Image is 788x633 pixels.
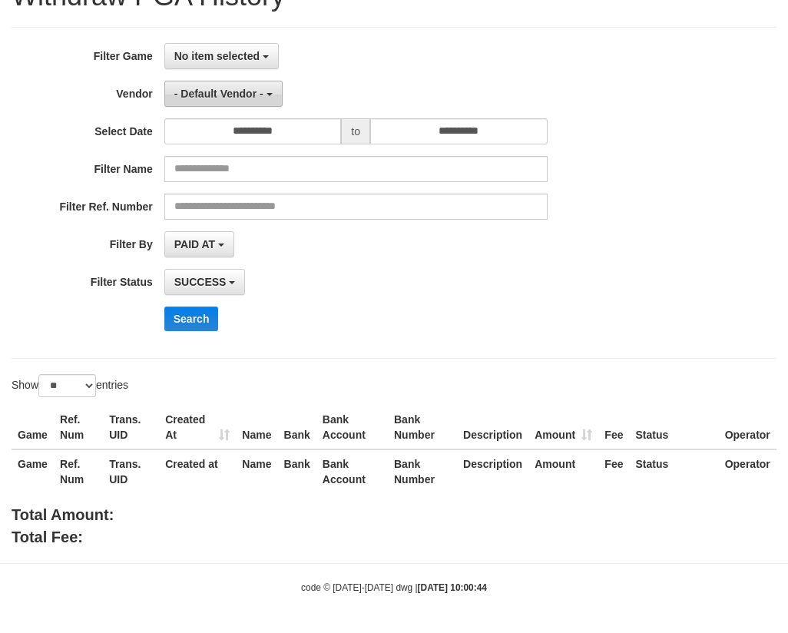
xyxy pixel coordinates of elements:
th: Trans. UID [103,406,159,449]
th: Game [12,406,54,449]
select: Showentries [38,374,96,397]
th: Ref. Num [54,449,103,493]
b: Total Fee: [12,529,83,545]
button: - Default Vendor - [164,81,283,107]
button: PAID AT [164,231,234,257]
th: Bank Account [316,406,388,449]
th: Bank [278,449,316,493]
th: Status [630,406,719,449]
th: Fee [598,449,629,493]
th: Amount [528,406,598,449]
b: Total Amount: [12,506,114,523]
th: Bank Number [388,406,457,449]
th: Operator [719,406,776,449]
th: Fee [598,406,629,449]
th: Description [457,406,528,449]
span: PAID AT [174,238,215,250]
th: Name [236,406,277,449]
button: SUCCESS [164,269,246,295]
th: Bank Number [388,449,457,493]
th: Amount [528,449,598,493]
span: SUCCESS [174,276,227,288]
th: Created at [159,449,236,493]
th: Bank Account [316,449,388,493]
th: Trans. UID [103,449,159,493]
span: - Default Vendor - [174,88,263,100]
th: Name [236,449,277,493]
label: Show entries [12,374,128,397]
strong: [DATE] 10:00:44 [418,582,487,593]
span: No item selected [174,50,260,62]
button: No item selected [164,43,279,69]
button: Search [164,307,219,331]
th: Operator [719,449,776,493]
small: code © [DATE]-[DATE] dwg | [301,582,487,593]
th: Bank [278,406,316,449]
th: Ref. Num [54,406,103,449]
th: Created At [159,406,236,449]
th: Description [457,449,528,493]
span: to [341,118,370,144]
th: Status [630,449,719,493]
th: Game [12,449,54,493]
